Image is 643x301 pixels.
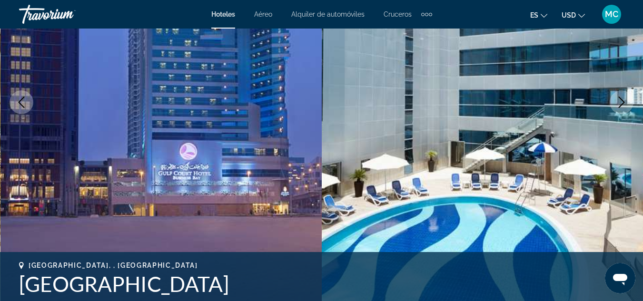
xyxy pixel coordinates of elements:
span: MC [605,10,618,19]
a: Aéreo [254,10,272,18]
button: Change currency [562,8,585,22]
button: Next image [610,90,633,114]
a: Travorium [19,2,114,27]
button: Previous image [10,90,33,114]
span: es [530,11,538,19]
a: Alquiler de automóviles [291,10,365,18]
span: [GEOGRAPHIC_DATA], , [GEOGRAPHIC_DATA] [29,262,198,269]
span: USD [562,11,576,19]
button: Extra navigation items [421,7,432,22]
a: Hoteles [211,10,235,18]
button: User Menu [599,4,624,24]
h1: [GEOGRAPHIC_DATA] [19,272,624,296]
button: Change language [530,8,547,22]
iframe: Button to launch messaging window [605,263,635,293]
a: Cruceros [384,10,412,18]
